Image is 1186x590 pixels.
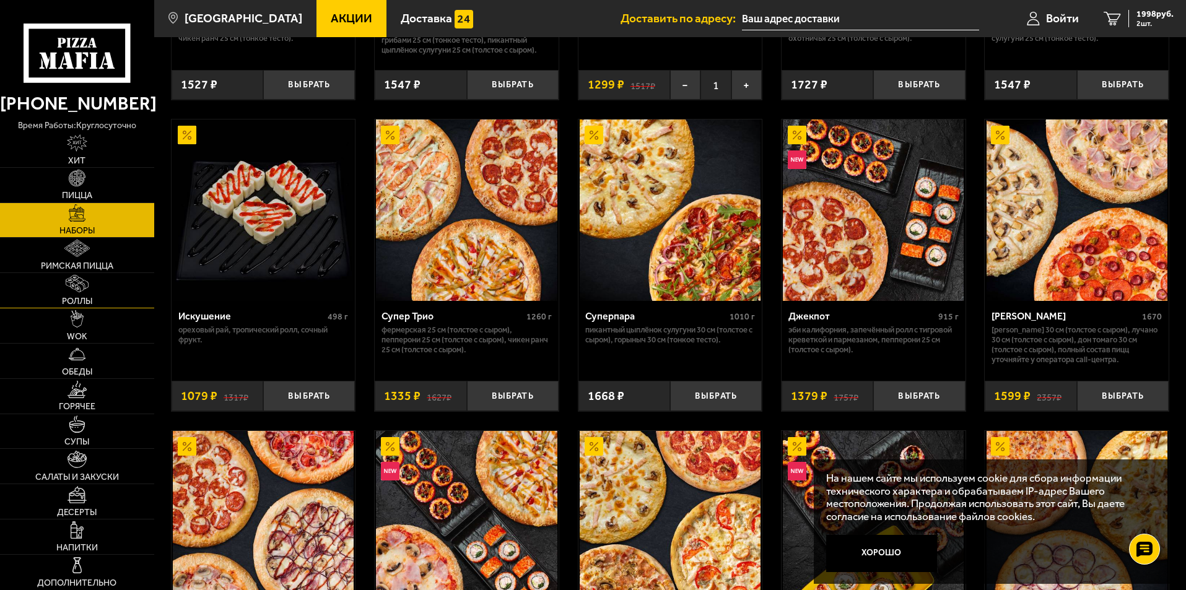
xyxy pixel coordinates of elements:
[621,12,742,24] span: Доставить по адресу:
[172,119,355,300] a: АкционныйИскушение
[178,325,349,345] p: Ореховый рай, Тропический ролл, Сочный фрукт.
[987,119,1167,300] img: Хет Трик
[62,368,92,376] span: Обеды
[1077,381,1169,411] button: Выбрать
[700,70,731,100] span: 1
[455,10,473,28] img: 15daf4d41897b9f0e9f617042186c801.svg
[181,79,217,91] span: 1527 ₽
[381,126,399,144] img: Акционный
[670,381,762,411] button: Выбрать
[791,390,827,402] span: 1379 ₽
[730,311,755,322] span: 1010 г
[670,70,700,100] button: −
[384,390,421,402] span: 1335 ₽
[580,119,761,300] img: Суперпара
[64,438,89,446] span: Супы
[263,381,355,411] button: Выбрать
[57,508,97,517] span: Десерты
[630,79,655,91] s: 1517 ₽
[873,70,965,100] button: Выбрать
[427,390,451,402] s: 1627 ₽
[1037,390,1062,402] s: 2357 ₽
[788,150,806,169] img: Новинка
[328,311,348,322] span: 498 г
[526,311,552,322] span: 1260 г
[67,332,87,341] span: WOK
[35,473,119,482] span: Салаты и закуски
[59,402,95,411] span: Горячее
[62,191,92,200] span: Пицца
[381,437,399,456] img: Акционный
[992,310,1139,322] div: [PERSON_NAME]
[578,119,762,300] a: АкционныйСуперпара
[178,310,325,322] div: Искушение
[938,311,959,322] span: 915 г
[826,472,1150,523] p: На нашем сайте мы используем cookie для сбора информации технического характера и обрабатываем IP...
[41,262,113,271] span: Римская пицца
[991,437,1009,456] img: Акционный
[62,297,92,306] span: Роллы
[1046,12,1079,24] span: Войти
[382,25,552,55] p: Прошутто Фунги 25 см (тонкое тесто), Мясная с грибами 25 см (тонкое тесто), Пикантный цыплёнок су...
[985,119,1169,300] a: АкционныйХет Трик
[401,12,452,24] span: Доставка
[181,390,217,402] span: 1079 ₽
[37,579,116,588] span: Дополнительно
[585,437,603,456] img: Акционный
[224,390,248,402] s: 1317 ₽
[381,462,399,480] img: Новинка
[384,79,421,91] span: 1547 ₽
[467,70,559,100] button: Выбрать
[588,79,624,91] span: 1299 ₽
[467,381,559,411] button: Выбрать
[263,70,355,100] button: Выбрать
[588,390,624,402] span: 1668 ₽
[788,325,959,355] p: Эби Калифорния, Запечённый ролл с тигровой креветкой и пармезаном, Пепперони 25 см (толстое с сыр...
[1136,20,1174,27] span: 2 шт.
[742,7,979,30] input: Ваш адрес доставки
[788,126,806,144] img: Акционный
[994,79,1031,91] span: 1547 ₽
[788,437,806,456] img: Акционный
[68,157,85,165] span: Хит
[59,227,95,235] span: Наборы
[1077,70,1169,100] button: Выбрать
[788,310,935,322] div: Джекпот
[585,325,756,345] p: Пикантный цыплёнок сулугуни 30 см (толстое с сыром), Горыныч 30 см (тонкое тесто).
[185,12,302,24] span: [GEOGRAPHIC_DATA]
[834,390,858,402] s: 1757 ₽
[173,119,354,300] img: Искушение
[585,126,603,144] img: Акционный
[826,535,938,572] button: Хорошо
[731,70,762,100] button: +
[331,12,372,24] span: Акции
[382,310,523,322] div: Супер Трио
[376,119,557,300] img: Супер Трио
[585,310,727,322] div: Суперпара
[788,462,806,480] img: Новинка
[178,126,196,144] img: Акционный
[375,119,559,300] a: АкционныйСупер Трио
[992,325,1162,365] p: [PERSON_NAME] 30 см (толстое с сыром), Лучано 30 см (толстое с сыром), Дон Томаго 30 см (толстое ...
[178,437,196,456] img: Акционный
[782,119,966,300] a: АкционныйНовинкаДжекпот
[994,390,1031,402] span: 1599 ₽
[1136,10,1174,19] span: 1998 руб.
[991,126,1009,144] img: Акционный
[382,325,552,355] p: Фермерская 25 см (толстое с сыром), Пепперони 25 см (толстое с сыром), Чикен Ранч 25 см (толстое ...
[1142,311,1162,322] span: 1670
[56,544,98,552] span: Напитки
[783,119,964,300] img: Джекпот
[791,79,827,91] span: 1727 ₽
[873,381,965,411] button: Выбрать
